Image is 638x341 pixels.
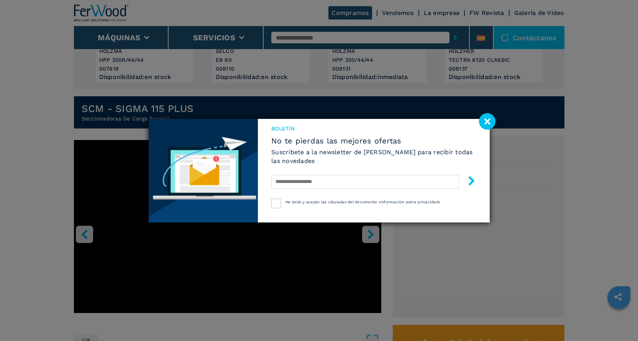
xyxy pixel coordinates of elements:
span: Boletín [271,125,476,132]
span: He leído y acepto las cláusulas del documento «Información sobre privacidad» [285,200,440,204]
button: submit-button [459,173,476,191]
h6: Suscríbete a la newsletter de [PERSON_NAME] para recibir todas las novedades [271,148,476,165]
img: Newsletter image [149,119,258,222]
span: No te pierdas las mejores ofertas [271,136,476,145]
